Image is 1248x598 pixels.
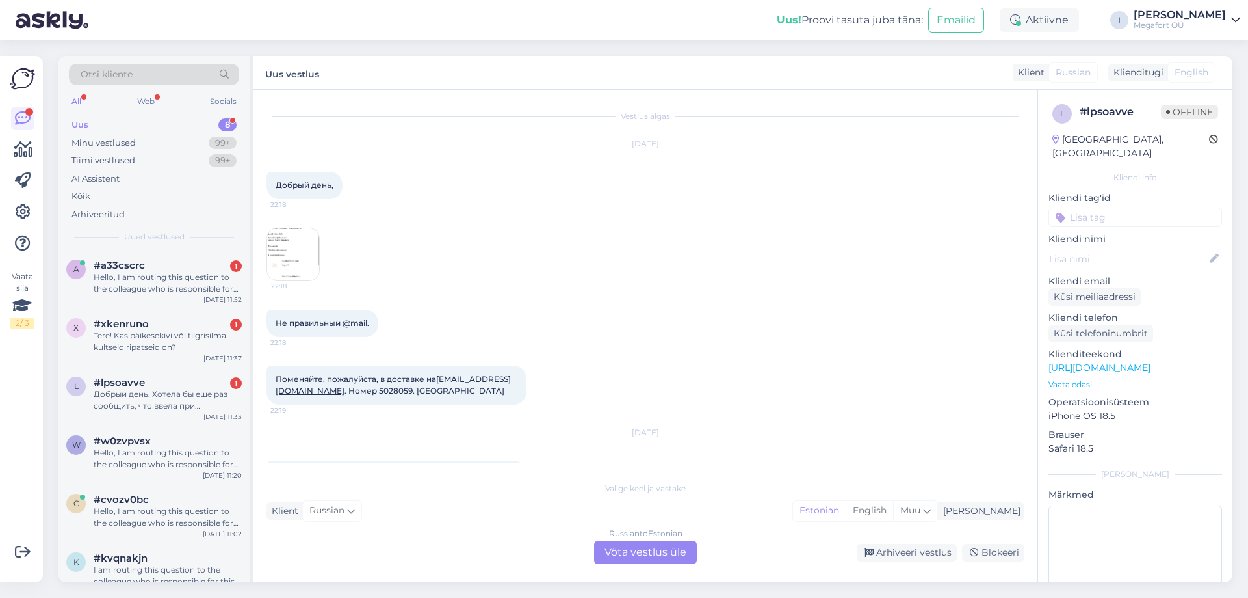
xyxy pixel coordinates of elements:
[900,504,920,516] span: Muu
[71,208,125,221] div: Arhiveeritud
[71,154,135,167] div: Tiimi vestlused
[1048,469,1222,480] div: [PERSON_NAME]
[94,506,242,529] div: Hello, I am routing this question to the colleague who is responsible for this topic. The reply m...
[1048,172,1222,183] div: Kliendi info
[1048,191,1222,205] p: Kliendi tag'id
[1048,488,1222,502] p: Märkmed
[207,93,239,110] div: Socials
[10,318,34,329] div: 2 / 3
[793,501,846,521] div: Estonian
[857,544,957,562] div: Arhiveeri vestlus
[94,260,145,271] span: #a33cscrc
[1048,208,1222,227] input: Lisa tag
[1048,409,1222,423] p: iPhone OS 18.5
[267,228,319,280] img: Attachment
[1108,66,1163,79] div: Klienditugi
[1048,232,1222,246] p: Kliendi nimi
[71,190,90,203] div: Kõik
[1080,104,1161,120] div: # lpsoavve
[71,118,88,131] div: Uus
[266,138,1024,150] div: [DATE]
[594,541,697,564] div: Võta vestlus üle
[266,504,298,518] div: Klient
[1060,109,1065,118] span: l
[777,14,801,26] b: Uus!
[938,504,1020,518] div: [PERSON_NAME]
[1048,347,1222,361] p: Klienditeekond
[94,318,149,330] span: #xkenruno
[94,435,151,447] span: #w0zvpvsx
[1048,379,1222,390] p: Vaata edasi ...
[846,501,893,521] div: English
[94,564,242,588] div: I am routing this question to the colleague who is responsible for this topic. The reply might ta...
[209,137,237,150] div: 99+
[203,295,242,305] div: [DATE] 11:52
[265,64,319,81] label: Uus vestlus
[1056,66,1091,79] span: Russian
[10,66,35,91] img: Askly Logo
[1049,252,1207,266] input: Lisa nimi
[1052,133,1209,160] div: [GEOGRAPHIC_DATA], [GEOGRAPHIC_DATA]
[1048,428,1222,442] p: Brauser
[1134,10,1240,31] a: [PERSON_NAME]Megafort OÜ
[928,8,984,33] button: Emailid
[94,494,149,506] span: #cvozv0bc
[276,180,333,190] span: Добрый день,
[69,93,84,110] div: All
[10,271,34,329] div: Vaata siia
[73,323,79,333] span: x
[962,544,1024,562] div: Blokeeri
[266,111,1024,122] div: Vestlus algas
[270,338,319,347] span: 22:18
[1110,11,1128,29] div: I
[1175,66,1208,79] span: English
[1048,325,1153,342] div: Küsi telefoninumbrit
[73,557,79,567] span: k
[1048,288,1141,306] div: Küsi meiliaadressi
[1134,10,1226,20] div: [PERSON_NAME]
[203,353,242,363] div: [DATE] 11:37
[1161,105,1218,119] span: Offline
[1048,362,1150,374] a: [URL][DOMAIN_NAME]
[777,12,923,28] div: Proovi tasuta juba täna:
[230,260,242,272] div: 1
[266,427,1024,439] div: [DATE]
[81,68,133,81] span: Otsi kliente
[1134,20,1226,31] div: Megafort OÜ
[276,374,511,396] span: Поменяйте, пожалуйста, в доставке на . Номер 5028059. [GEOGRAPHIC_DATA]
[94,388,242,412] div: Добрый день. Хотела бы еще раз сообщить, что ввела при регистрации не правильный мэйл. Заказ уже ...
[71,137,136,150] div: Minu vestlused
[94,377,145,388] span: #lpsoavve
[203,412,242,422] div: [DATE] 11:33
[73,264,79,274] span: a
[74,381,79,391] span: l
[124,231,185,243] span: Uued vestlused
[203,470,242,480] div: [DATE] 11:20
[1013,66,1045,79] div: Klient
[203,529,242,539] div: [DATE] 11:02
[271,281,320,291] span: 22:18
[276,318,369,328] span: Не правильный @mail.
[1048,442,1222,455] p: Safari 18.5
[270,200,319,210] span: 22:18
[94,271,242,295] div: Hello, I am routing this question to the colleague who is responsible for this topic. The reply m...
[72,440,81,450] span: w
[230,319,242,331] div: 1
[1000,8,1079,32] div: Aktiivne
[1048,275,1222,288] p: Kliendi email
[209,154,237,167] div: 99+
[94,552,148,564] span: #kvqnakjn
[309,504,344,518] span: Russian
[270,405,319,415] span: 22:19
[218,118,237,131] div: 8
[1048,311,1222,325] p: Kliendi telefon
[266,483,1024,495] div: Valige keel ja vastake
[230,377,242,389] div: 1
[71,172,120,185] div: AI Assistent
[94,330,242,353] div: Tere! Kas päikesekivi või tiigrisilma kultseid ripatseid on?
[1048,396,1222,409] p: Operatsioonisüsteem
[73,498,79,508] span: c
[94,447,242,470] div: Hello, I am routing this question to the colleague who is responsible for this topic. The reply m...
[609,528,682,539] div: Russian to Estonian
[135,93,157,110] div: Web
